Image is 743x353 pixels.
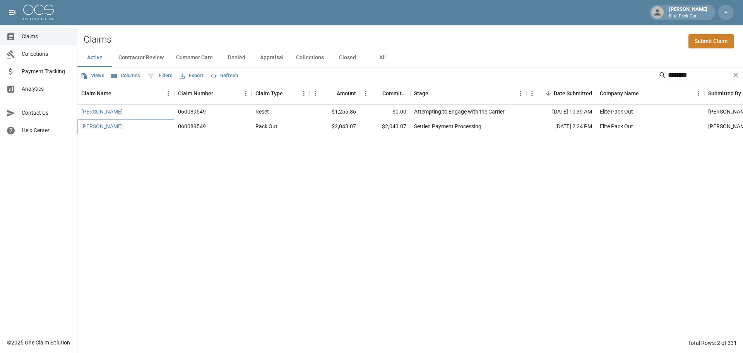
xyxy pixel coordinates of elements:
div: Claim Name [77,83,174,104]
span: Collections [22,50,71,58]
button: Sort [213,88,224,99]
span: Payment Tracking [22,67,71,76]
div: Committed Amount [382,83,406,104]
div: Total Rows: 2 of 331 [688,339,737,347]
span: Claims [22,33,71,41]
button: Export [178,70,205,82]
div: © 2025 One Claim Solution [7,339,70,346]
button: Collections [290,48,330,67]
div: Settled Payment Processing [414,122,481,130]
button: Menu [240,88,252,99]
button: All [365,48,400,67]
img: ocs-logo-white-transparent.png [23,5,54,20]
div: Attempting to Engage with the Carrier [414,108,505,115]
button: Menu [163,88,174,99]
button: Menu [693,88,704,99]
div: Claim Name [81,83,111,104]
div: Elite Pack Out [600,122,633,130]
button: Sort [371,88,382,99]
div: [PERSON_NAME] [666,5,710,19]
div: Date Submitted [554,83,592,104]
div: Company Name [596,83,704,104]
button: open drawer [5,5,20,20]
a: Submit Claim [688,34,734,48]
div: 060089549 [178,122,206,130]
button: Refresh [208,70,240,82]
div: Reset [255,108,269,115]
div: 060089549 [178,108,206,115]
div: Claim Type [252,83,310,104]
button: Menu [360,88,371,99]
button: Closed [330,48,365,67]
button: Menu [526,88,538,99]
div: $2,043.07 [360,119,410,134]
a: [PERSON_NAME] [81,122,123,130]
button: Customer Care [170,48,219,67]
div: dynamic tabs [77,48,743,67]
button: Denied [219,48,254,67]
button: Sort [111,88,122,99]
button: Sort [639,88,650,99]
div: Stage [410,83,526,104]
button: Select columns [110,70,142,82]
button: Sort [428,88,439,99]
div: Elite Pack Out [600,108,633,115]
button: Sort [283,88,294,99]
button: Contractor Review [112,48,170,67]
button: Active [77,48,112,67]
div: Claim Type [255,83,283,104]
div: Company Name [600,83,639,104]
button: Clear [730,69,741,81]
div: Date Submitted [526,83,596,104]
div: $0.00 [360,105,410,119]
button: Sort [543,88,554,99]
button: Appraisal [254,48,290,67]
div: Committed Amount [360,83,410,104]
p: Elite Pack Out [669,13,707,20]
h2: Claims [84,34,111,45]
div: Submitted By [708,83,741,104]
div: [DATE] 10:39 AM [526,105,596,119]
div: $2,043.07 [310,119,360,134]
button: Menu [515,88,526,99]
button: Views [79,70,106,82]
div: Stage [414,83,428,104]
div: Claim Number [178,83,213,104]
div: [DATE] 2:24 PM [526,119,596,134]
span: Analytics [22,85,71,93]
div: Amount [310,83,360,104]
button: Show filters [145,70,175,82]
div: Claim Number [174,83,252,104]
button: Sort [326,88,337,99]
button: Menu [298,88,310,99]
span: Contact Us [22,109,71,117]
a: [PERSON_NAME] [81,108,123,115]
button: Menu [310,88,321,99]
div: Amount [337,83,356,104]
div: Search [659,69,741,83]
div: $1,255.86 [310,105,360,119]
span: Help Center [22,126,71,134]
div: Pack Out [255,122,277,130]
